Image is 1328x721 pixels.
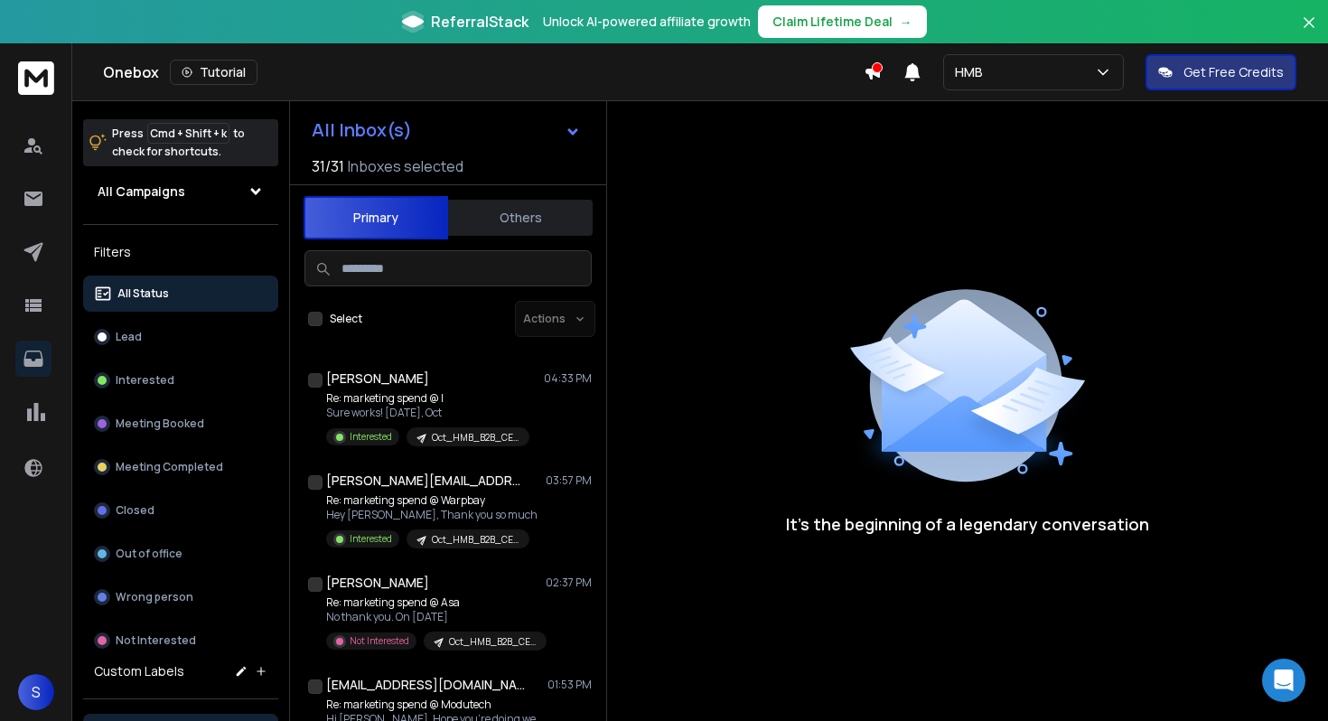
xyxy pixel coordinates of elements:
button: Close banner [1297,11,1321,54]
button: Primary [304,196,448,239]
h1: [PERSON_NAME][EMAIL_ADDRESS][DOMAIN_NAME] [326,472,525,490]
p: Not Interested [116,633,196,648]
p: Hey [PERSON_NAME], Thank you so much [326,508,538,522]
p: HMB [955,63,990,81]
p: Out of office [116,547,182,561]
p: Press to check for shortcuts. [112,125,245,161]
button: All Campaigns [83,173,278,210]
h1: [EMAIL_ADDRESS][DOMAIN_NAME] [326,676,525,694]
p: Re: marketing spend @ I [326,391,529,406]
button: Interested [83,362,278,398]
span: ReferralStack [431,11,528,33]
h3: Filters [83,239,278,265]
button: Lead [83,319,278,355]
p: Oct_HMB_B2B_CEO_India_11-100 [449,635,536,649]
div: Onebox [103,60,864,85]
button: All Status [83,276,278,312]
p: Sure works! [DATE], Oct [326,406,529,420]
button: Out of office [83,536,278,572]
span: Cmd + Shift + k [147,123,229,144]
p: Closed [116,503,154,518]
button: All Inbox(s) [297,112,595,148]
p: Get Free Credits [1183,63,1284,81]
p: Oct_HMB_B2B_CEO_India_11-100 [432,533,519,547]
h3: Inboxes selected [348,155,463,177]
span: 31 / 31 [312,155,344,177]
p: Wrong person [116,590,193,604]
p: 04:33 PM [544,371,592,386]
p: Interested [116,373,174,388]
p: Lead [116,330,142,344]
button: Others [448,198,593,238]
button: S [18,674,54,710]
h1: [PERSON_NAME] [326,574,429,592]
button: Closed [83,492,278,529]
h1: [PERSON_NAME] [326,370,429,388]
p: 02:37 PM [546,576,592,590]
p: Interested [350,532,392,546]
button: Not Interested [83,623,278,659]
p: Not Interested [350,634,409,648]
p: It’s the beginning of a legendary conversation [786,511,1149,537]
button: Meeting Completed [83,449,278,485]
p: Oct_HMB_B2B_CEO_India_11-100 [432,431,519,445]
p: Re: marketing spend @ Warpbay [326,493,538,508]
p: 01:53 PM [547,678,592,692]
p: Unlock AI-powered affiliate growth [543,13,751,31]
p: Interested [350,430,392,444]
p: Re: marketing spend @ Asa [326,595,543,610]
label: Select [330,312,362,326]
button: Meeting Booked [83,406,278,442]
h1: All Campaigns [98,183,185,201]
p: 03:57 PM [546,473,592,488]
p: Re: marketing spend @ Modutech [326,698,543,712]
button: Claim Lifetime Deal→ [758,5,927,38]
h1: All Inbox(s) [312,121,412,139]
p: Meeting Booked [116,417,204,431]
button: Get Free Credits [1146,54,1296,90]
span: → [900,13,912,31]
p: All Status [117,286,169,301]
p: No thank you. On [DATE] [326,610,543,624]
p: Meeting Completed [116,460,223,474]
button: Wrong person [83,579,278,615]
button: Tutorial [170,60,257,85]
div: Open Intercom Messenger [1262,659,1305,702]
h3: Custom Labels [94,662,184,680]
